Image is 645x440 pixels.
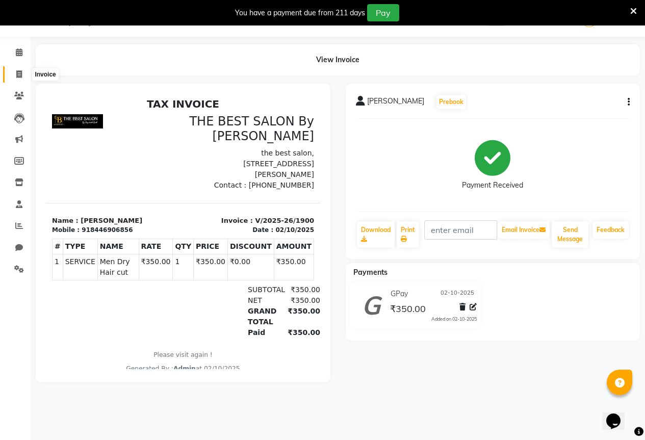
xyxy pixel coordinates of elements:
[51,145,93,161] th: NAME
[93,145,127,161] th: RATE
[6,4,268,16] h2: TAX INVOICE
[143,54,268,86] p: the best salon, [STREET_ADDRESS][PERSON_NAME]
[196,191,235,201] div: SUBTOTAL
[357,221,395,248] a: Download
[367,4,399,21] button: Pay
[36,132,87,141] div: 918446906856
[235,212,274,234] div: ₹350.00
[17,145,51,161] th: TYPE
[235,234,274,244] div: ₹350.00
[431,316,477,323] div: Added on 02-10-2025
[6,256,268,266] p: Please visit again !
[397,221,419,248] a: Print
[127,271,150,278] span: Admin
[367,96,424,110] span: [PERSON_NAME]
[148,145,182,161] th: PRICE
[441,289,474,299] span: 02-10-2025
[127,161,148,187] td: 1
[552,221,588,248] button: Send Message
[148,161,182,187] td: ₹350.00
[32,68,58,81] div: Invoice
[498,221,550,239] button: Email Invoice
[127,145,148,161] th: QTY
[93,161,127,187] td: ₹350.00
[6,270,268,279] div: Generated By : at 02/10/2025
[143,20,268,50] h3: THE BEST SALON By [PERSON_NAME]
[462,180,523,191] div: Payment Received
[54,163,91,184] span: Men Dry Hair cut
[353,268,388,277] span: Payments
[235,191,274,201] div: ₹350.00
[17,161,51,187] td: SERVICE
[143,122,268,132] p: Invoice : V/2025-26/1900
[7,145,17,161] th: #
[207,132,227,141] div: Date :
[36,44,640,75] div: View Invoice
[390,303,426,317] span: ₹350.00
[6,132,34,141] div: Mobile :
[6,122,131,132] p: Name : [PERSON_NAME]
[391,289,408,299] span: GPay
[196,212,235,234] div: GRAND TOTAL
[436,95,466,109] button: Prebook
[182,161,228,187] td: ₹0.00
[235,8,365,18] div: You have a payment due from 211 days
[182,145,228,161] th: DISCOUNT
[229,132,268,141] div: 02/10/2025
[143,86,268,97] p: Contact : [PHONE_NUMBER]
[196,201,235,212] div: NET
[592,221,629,239] a: Feedback
[228,145,268,161] th: AMOUNT
[196,234,235,244] div: Paid
[602,399,635,430] iframe: chat widget
[228,161,268,187] td: ₹350.00
[235,201,274,212] div: ₹350.00
[424,220,498,240] input: enter email
[7,161,17,187] td: 1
